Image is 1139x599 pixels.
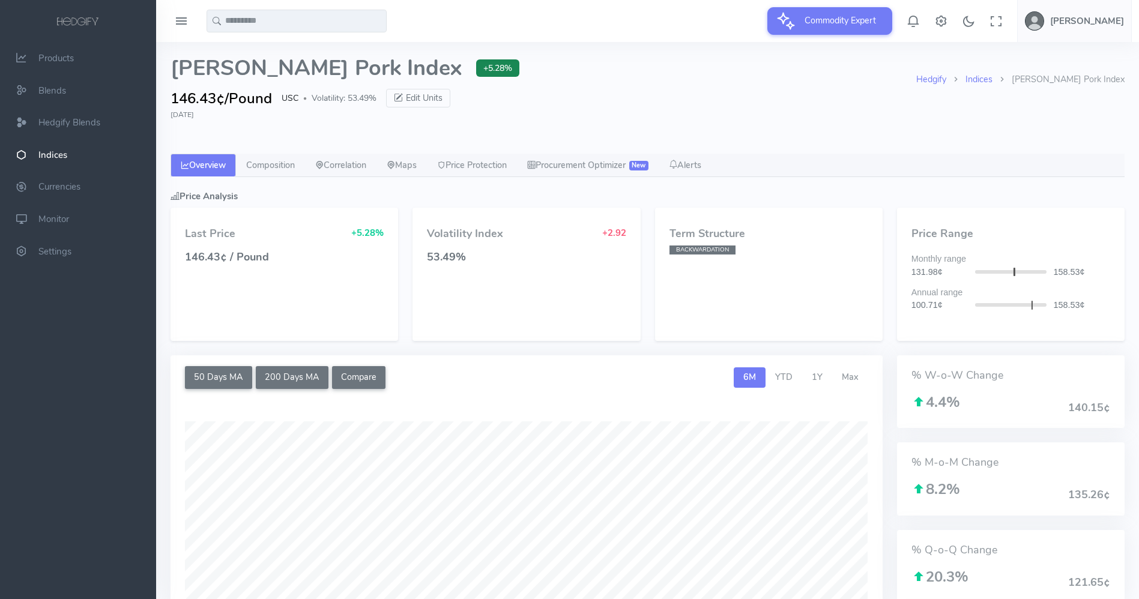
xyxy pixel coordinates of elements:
[38,245,71,257] span: Settings
[38,149,67,161] span: Indices
[904,299,975,312] div: 100.71¢
[332,366,386,389] button: Compare
[312,92,376,104] span: Volatility: 53.49%
[351,227,384,239] span: +5.28%
[185,251,384,263] h4: 146.43¢ / Pound
[38,52,74,64] span: Products
[659,154,711,178] a: Alerts
[775,371,793,383] span: YTD
[427,251,626,263] h4: 53.49%
[376,154,427,178] a: Maps
[911,457,1110,469] h4: % M-o-M Change
[303,95,307,101] span: ●
[38,85,66,97] span: Blends
[38,116,100,128] span: Hedgify Blends
[305,154,376,178] a: Correlation
[911,544,1110,556] h4: % Q-o-Q Change
[767,14,892,26] a: Commodity Expert
[427,228,503,240] h4: Volatility Index
[602,227,626,239] span: +2.92
[476,59,519,77] span: +5.28%
[171,191,1125,201] h5: Price Analysis
[992,73,1125,86] li: [PERSON_NAME] Pork Index
[767,7,892,35] button: Commodity Expert
[427,154,517,178] a: Price Protection
[965,73,992,85] a: Indices
[1050,16,1124,26] h5: [PERSON_NAME]
[911,480,960,499] span: 8.2%
[1068,489,1110,501] h4: 135.26¢
[38,213,69,225] span: Monitor
[904,266,975,279] div: 131.98¢
[517,154,659,178] a: Procurement Optimizer
[911,370,1110,382] h4: % W-o-W Change
[1068,577,1110,589] h4: 121.65¢
[38,181,80,193] span: Currencies
[236,154,305,178] a: Composition
[282,92,298,104] span: USC
[1047,266,1117,279] div: 158.53¢
[911,567,968,586] span: 20.3%
[904,286,1117,299] div: Annual range
[743,371,756,383] span: 6M
[916,73,946,85] a: Hedgify
[669,245,736,254] span: BACKWARDATION
[185,366,252,389] button: 50 Days MA
[669,228,868,240] h4: Term Structure
[171,88,272,109] span: 146.43¢/Pound
[1025,11,1044,31] img: user-image
[842,371,859,383] span: Max
[386,89,450,108] button: Edit Units
[797,7,883,34] span: Commodity Expert
[55,16,101,29] img: logo
[1068,402,1110,414] h4: 140.15¢
[629,161,648,170] span: New
[185,228,235,240] h4: Last Price
[1047,299,1117,312] div: 158.53¢
[904,253,1117,266] div: Monthly range
[171,109,1125,120] div: [DATE]
[911,393,960,412] span: 4.4%
[171,56,462,80] span: [PERSON_NAME] Pork Index
[911,228,1110,240] h4: Price Range
[812,371,823,383] span: 1Y
[171,154,236,178] a: Overview
[256,366,328,389] button: 200 Days MA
